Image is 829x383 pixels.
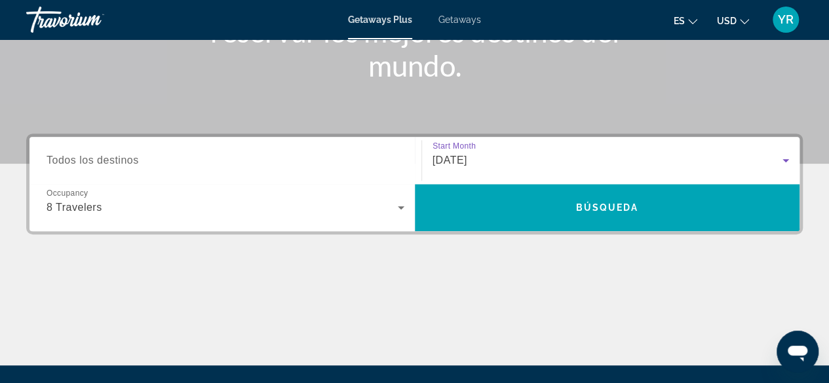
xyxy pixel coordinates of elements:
[47,202,102,213] span: 8 Travelers
[575,202,638,213] span: Búsqueda
[348,14,412,25] a: Getaways Plus
[777,331,819,373] iframe: Button to launch messaging window
[717,11,749,30] button: Change currency
[47,155,139,166] span: Todos los destinos
[47,189,88,198] span: Occupancy
[778,13,794,26] span: YR
[769,6,803,33] button: User Menu
[433,155,467,166] span: [DATE]
[717,16,737,26] span: USD
[674,11,697,30] button: Change language
[438,14,481,25] a: Getaways
[674,16,685,26] span: es
[29,137,800,231] div: Search widget
[415,184,800,231] button: Búsqueda
[26,3,157,37] a: Travorium
[433,142,476,151] span: Start Month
